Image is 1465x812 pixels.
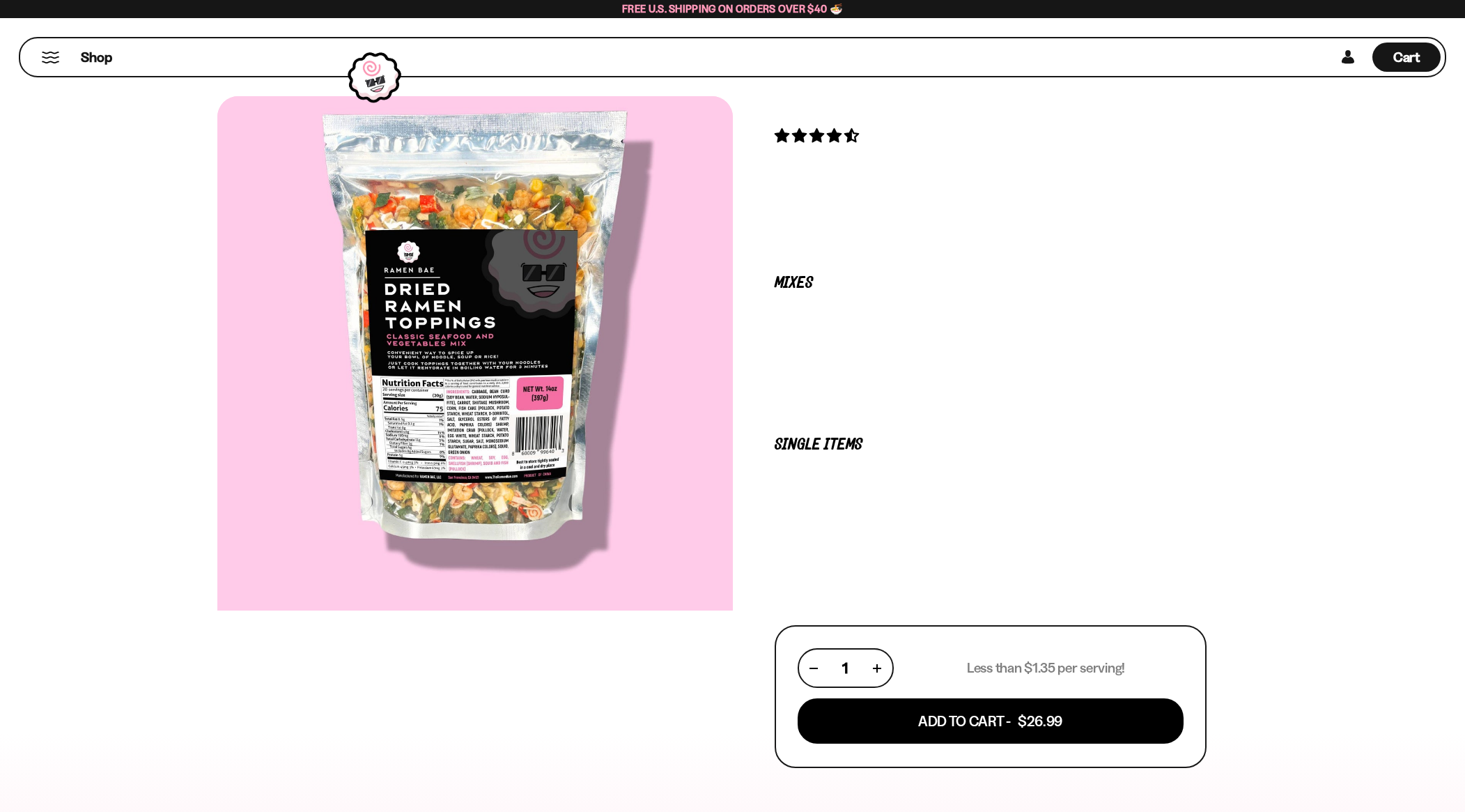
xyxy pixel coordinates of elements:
p: Less than $1.35 per serving! [967,659,1125,677]
span: 4.68 stars [775,127,862,144]
button: Add To Cart - $26.99 [798,698,1184,744]
span: Free U.S. Shipping on Orders over $40 🍜 [622,2,843,15]
a: Shop [81,43,112,72]
span: Shop [81,48,112,67]
a: Cart [1372,38,1441,76]
span: 1 [842,659,848,677]
span: Cart [1393,49,1420,66]
p: Mixes [775,277,1207,290]
button: Mobile Menu Trigger [41,52,60,63]
p: Single Items [775,438,1207,452]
